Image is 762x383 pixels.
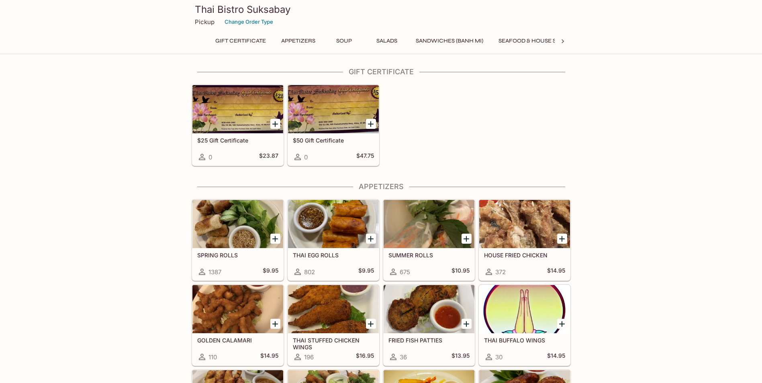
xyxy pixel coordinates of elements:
h5: $47.75 [356,152,374,162]
button: Add GOLDEN CALAMARI [270,319,280,329]
h5: $10.95 [451,267,470,277]
button: Add THAI EGG ROLLS [366,234,376,244]
a: SPRING ROLLS1387$9.95 [192,200,284,281]
h5: FRIED FISH PATTIES [388,337,470,344]
button: Add $50 Gift Certificate [366,119,376,129]
a: THAI STUFFED CHICKEN WINGS196$16.95 [288,285,379,366]
button: Sandwiches (Banh Mi) [411,35,488,47]
button: Appetizers [277,35,320,47]
a: THAI EGG ROLLS802$9.95 [288,200,379,281]
h5: $50 Gift Certificate [293,137,374,144]
span: 36 [400,353,407,361]
div: $50 Gift Certificate [288,85,379,133]
a: FRIED FISH PATTIES36$13.95 [383,285,475,366]
h5: HOUSE FRIED CHICKEN [484,252,565,259]
a: $50 Gift Certificate0$47.75 [288,85,379,166]
h4: Appetizers [192,182,571,191]
button: Add SPRING ROLLS [270,234,280,244]
button: Seafood & House Specials [494,35,584,47]
div: THAI EGG ROLLS [288,200,379,248]
h3: Thai Bistro Suksabay [195,3,568,16]
p: Pickup [195,18,215,26]
h5: GOLDEN CALAMARI [197,337,278,344]
button: Add THAI BUFFALO WINGS [557,319,567,329]
button: Soup [326,35,362,47]
button: Change Order Type [221,16,277,28]
a: GOLDEN CALAMARI110$14.95 [192,285,284,366]
button: Add HOUSE FRIED CHICKEN [557,234,567,244]
h5: SPRING ROLLS [197,252,278,259]
a: SUMMER ROLLS675$10.95 [383,200,475,281]
span: 372 [495,268,506,276]
button: Gift Certificate [211,35,270,47]
span: 1387 [208,268,221,276]
h5: $14.95 [547,352,565,362]
div: THAI BUFFALO WINGS [479,285,570,333]
div: FRIED FISH PATTIES [384,285,474,333]
div: SPRING ROLLS [192,200,283,248]
span: 802 [304,268,315,276]
h5: $16.95 [356,352,374,362]
h5: THAI EGG ROLLS [293,252,374,259]
button: Add $25 Gift Certificate [270,119,280,129]
button: Add THAI STUFFED CHICKEN WINGS [366,319,376,329]
span: 30 [495,353,503,361]
button: Salads [369,35,405,47]
span: 196 [304,353,314,361]
span: 110 [208,353,217,361]
h5: $25 Gift Certificate [197,137,278,144]
span: 0 [304,153,308,161]
button: Add FRIED FISH PATTIES [462,319,472,329]
div: THAI STUFFED CHICKEN WINGS [288,285,379,333]
h5: $9.95 [358,267,374,277]
a: HOUSE FRIED CHICKEN372$14.95 [479,200,570,281]
h4: Gift Certificate [192,67,571,76]
div: SUMMER ROLLS [384,200,474,248]
div: $25 Gift Certificate [192,85,283,133]
h5: $13.95 [451,352,470,362]
h5: $23.87 [259,152,278,162]
h5: THAI BUFFALO WINGS [484,337,565,344]
div: HOUSE FRIED CHICKEN [479,200,570,248]
h5: $14.95 [547,267,565,277]
h5: THAI STUFFED CHICKEN WINGS [293,337,374,350]
div: GOLDEN CALAMARI [192,285,283,333]
h5: $9.95 [263,267,278,277]
h5: $14.95 [260,352,278,362]
span: 0 [208,153,212,161]
a: $25 Gift Certificate0$23.87 [192,85,284,166]
a: THAI BUFFALO WINGS30$14.95 [479,285,570,366]
h5: SUMMER ROLLS [388,252,470,259]
span: 675 [400,268,410,276]
button: Add SUMMER ROLLS [462,234,472,244]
